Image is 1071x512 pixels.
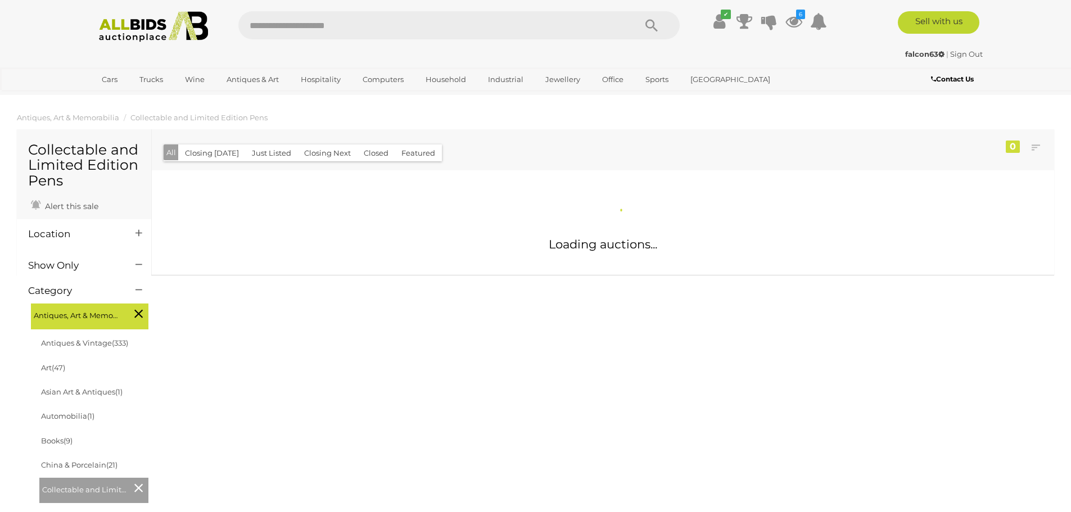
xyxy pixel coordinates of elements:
a: China & Porcelain(21) [41,460,118,469]
button: All [164,144,179,161]
a: Computers [355,70,411,89]
a: Trucks [132,70,170,89]
img: Allbids.com.au [93,11,215,42]
a: Antiques, Art & Memorabilia [17,113,119,122]
h4: Show Only [28,260,119,271]
a: Contact Us [931,73,977,85]
a: Household [418,70,473,89]
a: Sign Out [950,49,983,58]
a: Industrial [481,70,531,89]
span: Loading auctions... [549,237,657,251]
h4: Location [28,229,119,239]
a: 6 [785,11,802,31]
span: (333) [112,338,128,347]
button: Closing [DATE] [178,144,246,162]
strong: falcon63 [905,49,945,58]
button: Closing Next [297,144,358,162]
a: Sell with us [898,11,979,34]
a: Collectable and Limited Edition Pens [130,113,268,122]
a: Books(9) [41,436,73,445]
a: Asian Art & Antiques(1) [41,387,123,396]
span: (1) [115,387,123,396]
a: Jewellery [538,70,588,89]
a: Antiques & Art [219,70,286,89]
a: Hospitality [293,70,348,89]
i: 6 [796,10,805,19]
h1: Collectable and Limited Edition Pens [28,142,140,189]
span: Collectable and Limited Edition Pens [42,481,126,496]
a: Alert this sale [28,197,101,214]
b: Contact Us [931,75,974,83]
span: (21) [106,460,118,469]
button: Just Listed [245,144,298,162]
div: 0 [1006,141,1020,153]
a: Office [595,70,631,89]
button: Closed [357,144,395,162]
h4: Category [28,286,119,296]
a: ✔ [711,11,728,31]
span: (47) [52,363,65,372]
a: Art(47) [41,363,65,372]
a: Automobilia(1) [41,411,94,420]
a: Wine [178,70,212,89]
i: ✔ [721,10,731,19]
a: [GEOGRAPHIC_DATA] [683,70,778,89]
span: Antiques, Art & Memorabilia [34,306,118,322]
span: Alert this sale [42,201,98,211]
button: Featured [395,144,442,162]
a: Cars [94,70,125,89]
a: Sports [638,70,676,89]
span: | [946,49,948,58]
span: (1) [87,411,94,420]
button: Search [623,11,680,39]
a: falcon63 [905,49,946,58]
span: (9) [64,436,73,445]
a: Antiques & Vintage(333) [41,338,128,347]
